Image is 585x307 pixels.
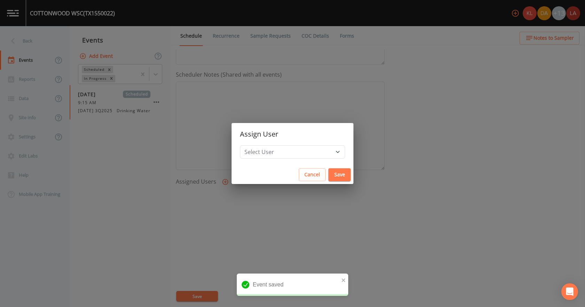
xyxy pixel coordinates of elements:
[299,168,326,181] button: Cancel
[232,123,353,145] h2: Assign User
[328,168,351,181] button: Save
[341,276,346,284] button: close
[561,283,578,300] div: Open Intercom Messenger
[237,274,348,296] div: Event saved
